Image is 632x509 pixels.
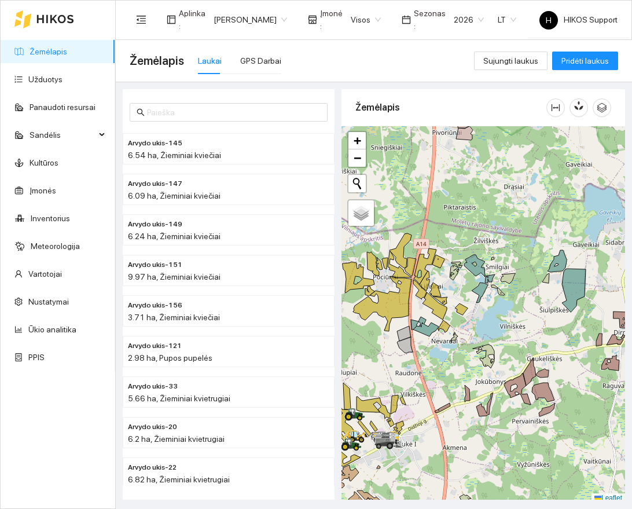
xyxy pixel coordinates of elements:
[547,103,564,112] span: column-width
[128,138,182,149] span: Arvydo ukis-145
[351,11,381,28] span: Visos
[355,91,546,124] div: Žemėlapis
[128,394,230,403] span: 5.66 ha, Žieminiai kvietrugiai
[128,475,230,484] span: 6.82 ha, Žieminiai kvietrugiai
[240,54,281,67] div: GPS Darbai
[348,149,366,167] a: Zoom out
[128,340,182,351] span: Arvydo ukis-121
[30,123,95,147] span: Sandėlis
[552,56,618,65] a: Pridėti laukus
[28,75,63,84] a: Užduotys
[546,98,565,117] button: column-width
[30,186,56,195] a: Įmonės
[31,214,70,223] a: Inventorius
[498,11,516,28] span: LT
[546,11,552,30] span: H
[128,232,221,241] span: 6.24 ha, Žieminiai kviečiai
[179,7,207,32] span: Aplinka :
[128,259,182,270] span: Arvydo ukis-151
[454,11,484,28] span: 2026
[552,52,618,70] button: Pridėti laukus
[128,422,177,433] span: Arvydo ukis-20
[483,54,538,67] span: Sujungti laukus
[28,353,45,362] a: PPIS
[167,15,176,24] span: layout
[128,191,221,200] span: 6.09 ha, Žieminiai kviečiai
[128,151,221,160] span: 6.54 ha, Žieminiai kviečiai
[198,54,222,67] div: Laukai
[28,297,69,306] a: Nustatymai
[28,325,76,334] a: Ūkio analitika
[348,175,366,192] button: Initiate a new search
[128,353,212,362] span: 2.98 ha, Pupos pupelės
[539,15,618,24] span: HIKOS Support
[128,219,182,230] span: Arvydo ukis-149
[561,54,609,67] span: Pridėti laukus
[31,241,80,251] a: Meteorologija
[136,14,146,25] span: menu-fold
[128,178,182,189] span: Arvydo ukis-147
[354,133,361,148] span: +
[130,8,153,31] button: menu-fold
[128,462,177,473] span: Arvydo ukis-22
[348,200,374,226] a: Layers
[474,52,548,70] button: Sujungti laukus
[594,494,622,502] a: Leaflet
[30,102,95,112] a: Panaudoti resursai
[130,52,184,70] span: Žemėlapis
[128,300,182,311] span: Arvydo ukis-156
[147,106,321,119] input: Paieška
[414,7,447,32] span: Sezonas :
[348,132,366,149] a: Zoom in
[402,15,411,24] span: calendar
[214,11,287,28] span: Arvydas Paukštys
[128,313,220,322] span: 3.71 ha, Žieminiai kviečiai
[30,47,67,56] a: Žemėlapis
[128,434,225,444] span: 6.2 ha, Žieminiai kvietrugiai
[28,269,62,279] a: Vartotojai
[354,151,361,165] span: −
[128,272,221,281] span: 9.97 ha, Žieminiai kviečiai
[308,15,317,24] span: shop
[137,108,145,116] span: search
[128,381,178,392] span: Arvydo ukis-33
[474,56,548,65] a: Sujungti laukus
[30,158,58,167] a: Kultūros
[320,7,344,32] span: Įmonė :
